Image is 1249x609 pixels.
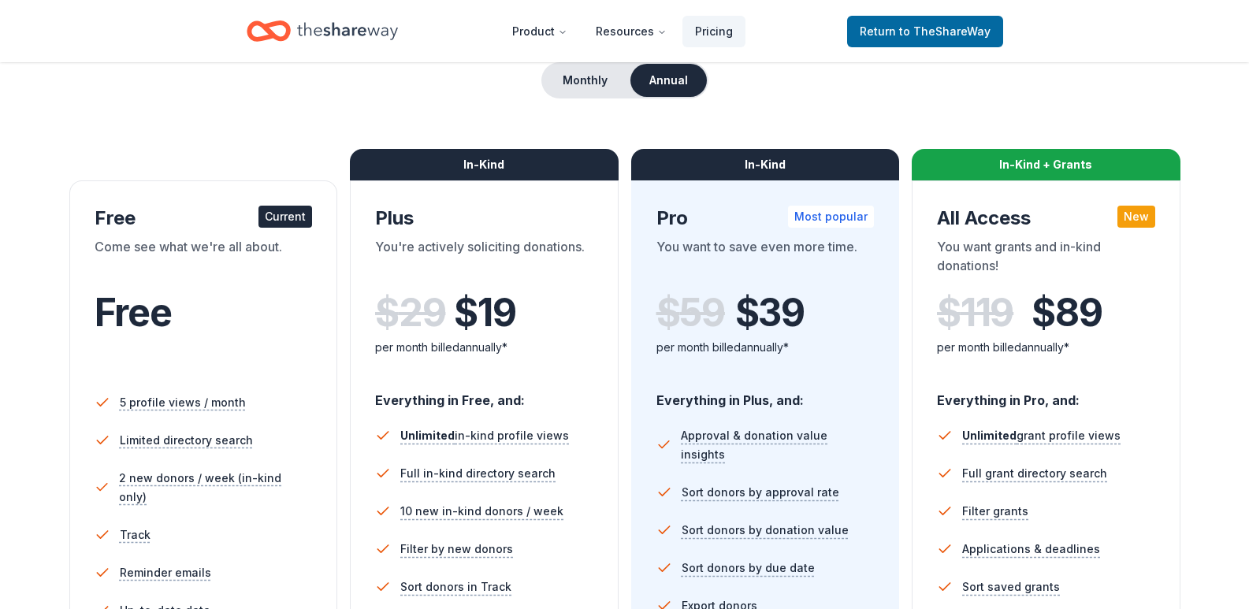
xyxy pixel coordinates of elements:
[682,16,745,47] a: Pricing
[375,237,593,281] div: You're actively soliciting donations.
[912,149,1180,180] div: In-Kind + Grants
[120,563,211,582] span: Reminder emails
[656,206,875,231] div: Pro
[681,426,874,464] span: Approval & donation value insights
[95,206,313,231] div: Free
[682,559,815,577] span: Sort donors by due date
[656,237,875,281] div: You want to save even more time.
[400,577,511,596] span: Sort donors in Track
[962,577,1060,596] span: Sort saved grants
[962,464,1107,483] span: Full grant directory search
[630,64,707,97] button: Annual
[400,429,455,442] span: Unlimited
[95,237,313,281] div: Come see what we're all about.
[1032,291,1102,335] span: $ 89
[400,464,556,483] span: Full in-kind directory search
[375,206,593,231] div: Plus
[375,377,593,410] div: Everything in Free, and:
[682,521,849,540] span: Sort donors by donation value
[962,540,1100,559] span: Applications & deadlines
[400,502,563,521] span: 10 new in-kind donors / week
[454,291,515,335] span: $ 19
[247,13,398,50] a: Home
[962,429,1121,442] span: grant profile views
[962,502,1028,521] span: Filter grants
[400,429,569,442] span: in-kind profile views
[400,540,513,559] span: Filter by new donors
[120,393,246,412] span: 5 profile views / month
[847,16,1003,47] a: Returnto TheShareWay
[500,16,580,47] button: Product
[1117,206,1155,228] div: New
[937,377,1155,410] div: Everything in Pro, and:
[735,291,805,335] span: $ 39
[543,64,627,97] button: Monthly
[120,525,151,544] span: Track
[937,206,1155,231] div: All Access
[583,16,679,47] button: Resources
[119,469,312,507] span: 2 new donors / week (in-kind only)
[631,149,900,180] div: In-Kind
[937,237,1155,281] div: You want grants and in-kind donations!
[860,22,991,41] span: Return
[375,338,593,357] div: per month billed annually*
[120,431,253,450] span: Limited directory search
[899,24,991,38] span: to TheShareWay
[962,429,1017,442] span: Unlimited
[95,289,172,336] span: Free
[500,13,745,50] nav: Main
[937,338,1155,357] div: per month billed annually*
[258,206,312,228] div: Current
[350,149,619,180] div: In-Kind
[656,377,875,410] div: Everything in Plus, and:
[656,338,875,357] div: per month billed annually*
[788,206,874,228] div: Most popular
[682,483,839,502] span: Sort donors by approval rate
